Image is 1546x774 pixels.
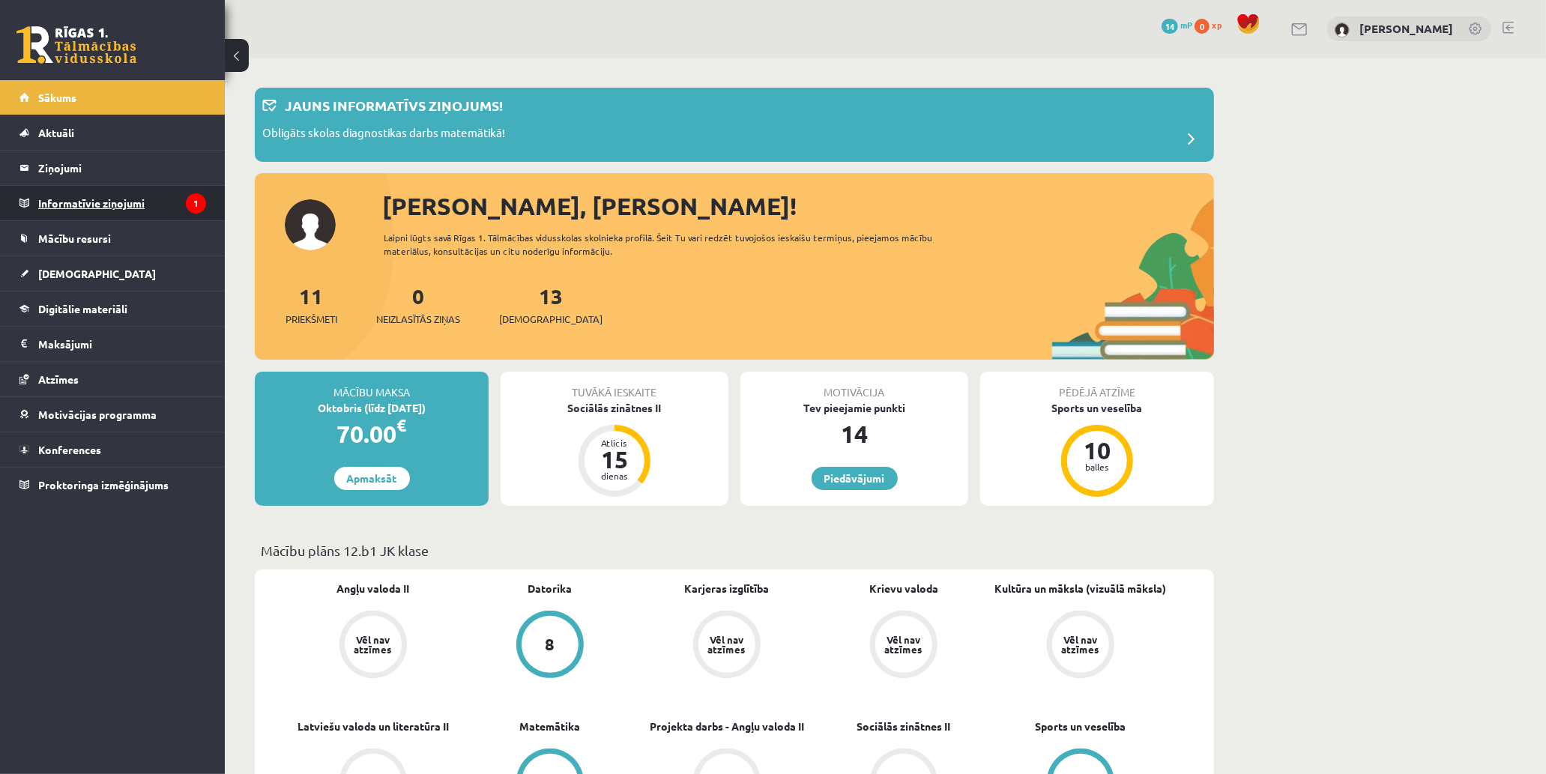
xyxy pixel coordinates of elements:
[38,126,74,139] span: Aktuāli
[992,611,1169,681] a: Vēl nav atzīmes
[38,327,206,361] legend: Maksājumi
[298,719,449,734] a: Latviešu valoda un literatūra II
[352,635,394,654] div: Vēl nav atzīmes
[980,400,1214,416] div: Sports un veselība
[16,26,136,64] a: Rīgas 1. Tālmācības vidusskola
[869,581,938,596] a: Krievu valoda
[883,635,925,654] div: Vēl nav atzīmes
[1335,22,1350,37] img: Ralfs Cipulis
[337,581,410,596] a: Angļu valoda II
[19,221,206,256] a: Mācību resursi
[528,581,573,596] a: Datorika
[19,80,206,115] a: Sākums
[19,291,206,326] a: Digitālie materiāli
[1060,635,1102,654] div: Vēl nav atzīmes
[501,400,728,499] a: Sociālās zinātnes II Atlicis 15 dienas
[261,540,1208,560] p: Mācību plāns 12.b1 JK klase
[685,581,770,596] a: Karjeras izglītība
[501,372,728,400] div: Tuvākā ieskaite
[815,611,992,681] a: Vēl nav atzīmes
[376,282,460,327] a: 0Neizlasītās ziņas
[1075,462,1120,471] div: balles
[1180,19,1192,31] span: mP
[38,232,111,245] span: Mācību resursi
[546,636,555,653] div: 8
[592,438,637,447] div: Atlicis
[285,95,503,115] p: Jauns informatīvs ziņojums!
[1195,19,1229,31] a: 0 xp
[38,478,169,492] span: Proktoringa izmēģinājums
[592,471,637,480] div: dienas
[19,432,206,467] a: Konferences
[384,231,959,258] div: Laipni lūgts savā Rīgas 1. Tālmācības vidusskolas skolnieka profilā. Šeit Tu vari redzēt tuvojošo...
[19,362,206,396] a: Atzīmes
[1162,19,1178,34] span: 14
[980,372,1214,400] div: Pēdējā atzīme
[857,719,951,734] a: Sociālās zinātnes II
[286,282,337,327] a: 11Priekšmeti
[1212,19,1222,31] span: xp
[38,151,206,185] legend: Ziņojumi
[812,467,898,490] a: Piedāvājumi
[376,312,460,327] span: Neizlasītās ziņas
[19,151,206,185] a: Ziņojumi
[1359,21,1453,36] a: [PERSON_NAME]
[262,124,505,145] p: Obligāts skolas diagnostikas darbs matemātikā!
[995,581,1167,596] a: Kultūra un māksla (vizuālā māksla)
[19,397,206,432] a: Motivācijas programma
[740,372,968,400] div: Motivācija
[638,611,815,681] a: Vēl nav atzīmes
[38,372,79,386] span: Atzīmes
[255,416,489,452] div: 70.00
[19,115,206,150] a: Aktuāli
[19,327,206,361] a: Maksājumi
[255,400,489,416] div: Oktobris (līdz [DATE])
[38,443,101,456] span: Konferences
[186,193,206,214] i: 1
[262,95,1207,154] a: Jauns informatīvs ziņojums! Obligāts skolas diagnostikas darbs matemātikā!
[286,312,337,327] span: Priekšmeti
[19,186,206,220] a: Informatīvie ziņojumi1
[650,719,804,734] a: Projekta darbs - Angļu valoda II
[285,611,462,681] a: Vēl nav atzīmes
[38,408,157,421] span: Motivācijas programma
[1162,19,1192,31] a: 14 mP
[520,719,581,734] a: Matemātika
[501,400,728,416] div: Sociālās zinātnes II
[740,400,968,416] div: Tev pieejamie punkti
[499,282,603,327] a: 13[DEMOGRAPHIC_DATA]
[1036,719,1126,734] a: Sports un veselība
[334,467,410,490] a: Apmaksāt
[38,91,76,104] span: Sākums
[1195,19,1210,34] span: 0
[462,611,638,681] a: 8
[38,267,156,280] span: [DEMOGRAPHIC_DATA]
[740,416,968,452] div: 14
[382,188,1214,224] div: [PERSON_NAME], [PERSON_NAME]!
[1075,438,1120,462] div: 10
[19,468,206,502] a: Proktoringa izmēģinājums
[38,186,206,220] legend: Informatīvie ziņojumi
[397,414,407,436] span: €
[499,312,603,327] span: [DEMOGRAPHIC_DATA]
[706,635,748,654] div: Vēl nav atzīmes
[255,372,489,400] div: Mācību maksa
[38,302,127,315] span: Digitālie materiāli
[980,400,1214,499] a: Sports un veselība 10 balles
[592,447,637,471] div: 15
[19,256,206,291] a: [DEMOGRAPHIC_DATA]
